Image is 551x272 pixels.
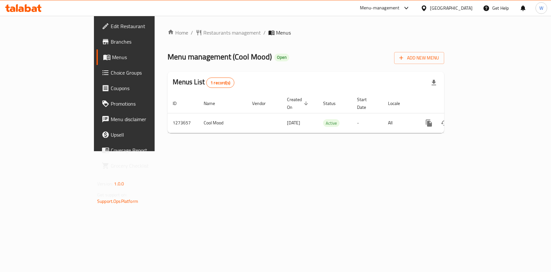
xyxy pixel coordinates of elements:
span: Open [274,55,289,60]
td: All [383,113,416,133]
button: Add New Menu [394,52,444,64]
span: Name [204,99,223,107]
span: Branches [111,38,181,46]
a: Promotions [97,96,186,111]
span: Restaurants management [203,29,261,37]
span: Promotions [111,100,181,108]
a: Coupons [97,80,186,96]
a: Coverage Report [97,142,186,158]
li: / [263,29,266,37]
span: 1.0.0 [114,180,124,188]
span: Locale [388,99,408,107]
span: Created On [287,96,310,111]
button: more [421,115,437,131]
a: Upsell [97,127,186,142]
a: Branches [97,34,186,49]
span: Add New Menu [399,54,439,62]
span: Menu management ( Cool Mood ) [168,49,272,64]
span: Grocery Checklist [111,162,181,170]
nav: breadcrumb [168,29,444,37]
div: Total records count [206,78,234,88]
span: Active [323,120,340,127]
button: Change Status [437,115,452,131]
span: Get support on: [97,191,127,199]
a: Menu disclaimer [97,111,186,127]
td: Cool Mood [199,113,247,133]
a: Grocery Checklist [97,158,186,173]
span: Coverage Report [111,146,181,154]
span: Version: [97,180,113,188]
span: 1 record(s) [207,80,234,86]
h2: Menus List [173,77,234,88]
table: enhanced table [168,94,488,133]
span: Menus [112,53,181,61]
a: Edit Restaurant [97,18,186,34]
span: Edit Restaurant [111,22,181,30]
div: [GEOGRAPHIC_DATA] [430,5,473,12]
span: Upsell [111,131,181,139]
span: W [539,5,543,12]
div: Export file [426,75,442,90]
a: Support.OpsPlatform [97,197,138,205]
a: Menus [97,49,186,65]
span: Vendor [252,99,274,107]
span: Menus [276,29,291,37]
a: Choice Groups [97,65,186,80]
div: Open [274,54,289,61]
span: Start Date [357,96,375,111]
span: Coupons [111,84,181,92]
span: ID [173,99,185,107]
span: Menu disclaimer [111,115,181,123]
span: Choice Groups [111,69,181,77]
span: Status [323,99,344,107]
a: Restaurants management [196,29,261,37]
td: - [352,113,383,133]
span: [DATE] [287,119,300,127]
div: Menu-management [360,4,400,12]
th: Actions [416,94,488,113]
li: / [191,29,193,37]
